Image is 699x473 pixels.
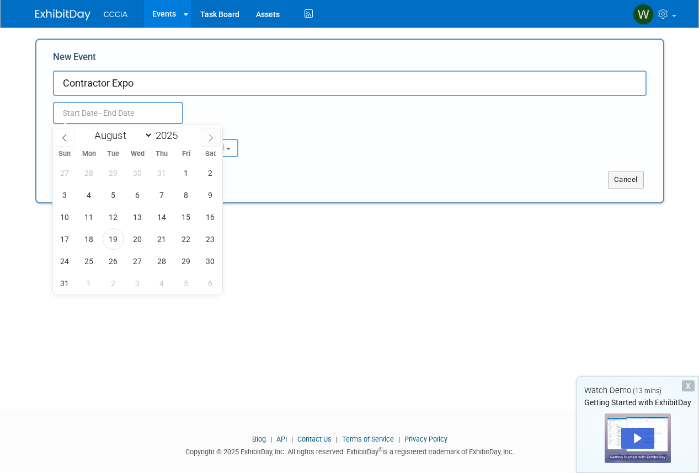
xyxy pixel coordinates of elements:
[151,206,173,228] span: August 14, 2025
[78,206,100,228] span: August 11, 2025
[200,184,221,206] span: August 9, 2025
[174,150,198,158] span: Fri
[54,184,76,206] span: August 3, 2025
[127,162,148,184] span: July 30, 2025
[103,206,124,228] span: August 12, 2025
[151,184,173,206] span: August 7, 2025
[77,150,101,158] span: Mon
[268,435,275,443] span: |
[200,272,221,294] span: September 6, 2025
[608,171,644,189] button: Cancel
[200,250,221,272] span: August 30, 2025
[577,385,698,396] div: Watch Demo
[378,447,382,453] sup: ®
[163,124,257,138] div: Participation:
[577,397,698,408] div: Getting Started with ExhibitDay
[54,250,76,272] span: August 24, 2025
[103,272,124,294] span: September 2, 2025
[78,272,100,294] span: September 1, 2025
[151,250,173,272] span: August 28, 2025
[151,272,173,294] span: September 4, 2025
[53,71,647,96] input: Name of Trade Show / Conference
[35,9,90,20] img: ExhibitDay
[127,250,148,272] span: August 27, 2025
[53,150,77,158] span: Sun
[252,435,266,443] a: Blog
[276,435,287,443] a: API
[104,10,128,19] span: CCCIA
[175,228,197,250] span: August 22, 2025
[150,150,174,158] span: Thu
[125,150,150,158] span: Wed
[78,184,100,206] span: August 4, 2025
[621,428,654,449] div: Play
[78,250,100,272] span: August 25, 2025
[633,4,654,25] img: Wade Kundinger
[404,435,447,443] a: Privacy Policy
[53,124,147,138] div: Attendance / Format:
[175,206,197,228] span: August 15, 2025
[53,51,96,68] label: New Event
[127,206,148,228] span: August 13, 2025
[127,228,148,250] span: August 20, 2025
[198,150,222,158] span: Sat
[175,272,197,294] span: September 5, 2025
[175,250,197,272] span: August 29, 2025
[200,162,221,184] span: August 2, 2025
[103,228,124,250] span: August 19, 2025
[289,435,296,443] span: |
[342,435,394,443] a: Terms of Service
[151,228,173,250] span: August 21, 2025
[175,184,197,206] span: August 8, 2025
[54,272,76,294] span: August 31, 2025
[54,206,76,228] span: August 10, 2025
[200,228,221,250] span: August 23, 2025
[151,162,173,184] span: July 31, 2025
[78,162,100,184] span: July 28, 2025
[127,272,148,294] span: September 3, 2025
[89,128,153,142] select: Month
[333,435,340,443] span: |
[153,129,186,142] input: Year
[396,435,403,443] span: |
[175,162,197,184] span: August 1, 2025
[101,150,125,158] span: Tue
[633,387,661,395] span: (13 mins)
[103,184,124,206] span: August 5, 2025
[297,435,332,443] a: Contact Us
[103,162,124,184] span: July 29, 2025
[78,228,100,250] span: August 18, 2025
[682,380,695,391] div: Dismiss
[103,250,124,272] span: August 26, 2025
[54,228,76,250] span: August 17, 2025
[127,184,148,206] span: August 6, 2025
[54,162,76,184] span: July 27, 2025
[53,102,183,124] input: Start Date - End Date
[200,206,221,228] span: August 16, 2025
